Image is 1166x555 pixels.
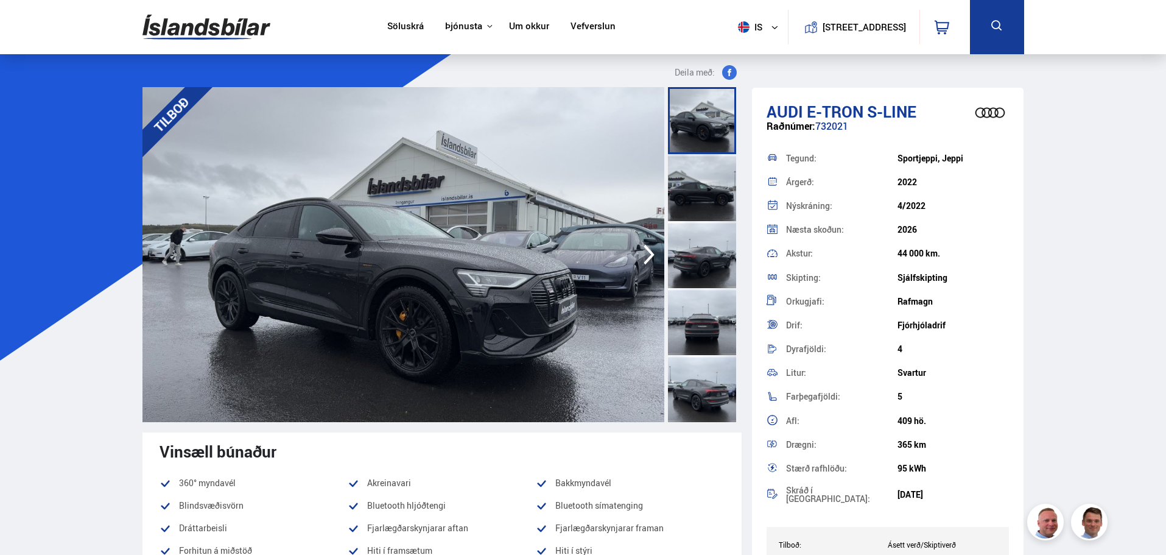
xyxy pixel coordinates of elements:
div: Rafmagn [897,297,1009,306]
div: 2022 [897,177,1009,187]
div: 44 000 km. [897,249,1009,258]
div: Drægni: [786,440,897,449]
li: Bluetooth hljóðtengi [348,498,536,513]
li: 360° myndavél [160,476,348,490]
button: Opna LiveChat spjallviðmót [10,5,46,41]
div: Ásett verð/Skiptiverð [888,540,997,549]
span: Audi [767,101,803,122]
li: Fjarlægðarskynjarar aftan [348,521,536,536]
div: Næsta skoðun: [786,225,897,234]
div: Akstur: [786,249,897,258]
div: Tegund: [786,154,897,163]
li: Akreinavari [348,476,536,490]
div: 4 [897,344,1009,354]
a: Vefverslun [571,21,616,34]
div: Stærð rafhlöðu: [786,464,897,473]
div: 365 km [897,440,1009,450]
img: G0Ugv5HjCgRt.svg [142,7,270,47]
span: e-tron S-LINE [807,101,916,122]
a: Söluskrá [387,21,424,34]
div: 409 hö. [897,416,1009,426]
li: Bakkmyndavél [536,476,724,490]
div: Árgerð: [786,178,897,186]
button: Deila með: [670,65,742,80]
div: Nýskráning: [786,202,897,210]
div: Sjálfskipting [897,273,1009,283]
div: Dyrafjöldi: [786,345,897,353]
div: TILBOÐ [125,69,217,160]
div: Orkugjafi: [786,297,897,306]
img: FbJEzSuNWCJXmdc-.webp [1073,506,1109,542]
li: Dráttarbeisli [160,521,348,536]
div: Fjórhjóladrif [897,320,1009,330]
img: svg+xml;base64,PHN2ZyB4bWxucz0iaHR0cDovL3d3dy53My5vcmcvMjAwMC9zdmciIHdpZHRoPSI1MTIiIGhlaWdodD0iNT... [738,21,750,33]
span: Deila með: [675,65,715,80]
img: brand logo [966,94,1014,132]
button: Þjónusta [445,21,482,32]
a: Um okkur [509,21,549,34]
div: 4/2022 [897,201,1009,211]
div: 5 [897,392,1009,401]
div: Svartur [897,368,1009,378]
div: 732021 [767,121,1010,144]
div: Afl: [786,417,897,425]
div: Litur: [786,369,897,377]
div: Tilboð: [779,540,888,549]
img: siFngHWaQ9KaOqBr.png [1029,506,1066,542]
img: 3131875.jpeg [142,87,664,422]
li: Blindsvæðisvörn [160,498,348,513]
div: Skipting: [786,274,897,282]
div: [DATE] [897,490,1009,500]
li: Bluetooth símatenging [536,498,724,513]
div: 95 kWh [897,464,1009,473]
div: 2026 [897,225,1009,235]
a: [STREET_ADDRESS] [795,10,913,44]
div: Farþegafjöldi: [786,392,897,401]
div: Skráð í [GEOGRAPHIC_DATA]: [786,486,897,503]
div: Drif: [786,321,897,330]
div: Sportjeppi, Jeppi [897,154,1009,163]
div: Vinsæll búnaður [160,442,725,461]
span: Raðnúmer: [767,119,815,133]
li: Fjarlægðarskynjarar framan [536,521,724,536]
button: [STREET_ADDRESS] [827,22,902,32]
span: is [733,21,764,33]
button: is [733,9,788,45]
